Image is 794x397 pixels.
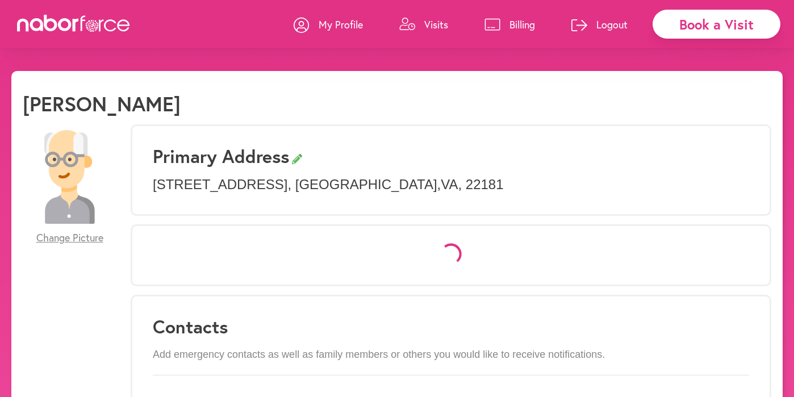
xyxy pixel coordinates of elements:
p: Logout [596,18,628,31]
a: Logout [571,7,628,41]
div: Book a Visit [653,10,780,39]
p: My Profile [319,18,363,31]
p: Billing [509,18,535,31]
span: Change Picture [36,232,103,244]
p: [STREET_ADDRESS] , [GEOGRAPHIC_DATA] , VA , 22181 [153,177,749,193]
p: Add emergency contacts as well as family members or others you would like to receive notifications. [153,349,749,361]
a: My Profile [294,7,363,41]
h3: Contacts [153,316,749,337]
h3: Primary Address [153,145,749,167]
p: Visits [424,18,448,31]
a: Visits [399,7,448,41]
img: 28479a6084c73c1d882b58007db4b51f.png [23,130,116,224]
a: Billing [484,7,535,41]
h1: [PERSON_NAME] [23,91,181,116]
